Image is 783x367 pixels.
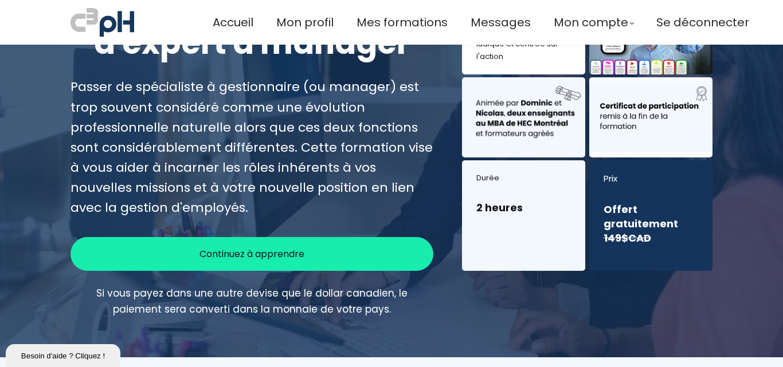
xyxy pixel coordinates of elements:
[213,13,253,32] a: Accueil
[6,342,123,367] iframe: chat widget
[476,200,571,215] h3: 2 heures
[276,13,334,32] a: Mon profil
[71,6,134,39] img: a70bc7685e0efc0bd0b04b3506828469.jpeg
[604,202,698,246] h3: Offert gratuitement
[604,172,698,186] div: Prix
[199,247,304,261] span: Continuez à apprendre
[604,231,651,245] s: 149$CAD
[471,13,531,32] a: Messages
[71,77,433,218] div: Passer de spécialiste à gestionnaire (ou manager) est trop souvent considéré comme une évolution ...
[554,13,628,32] span: Mon compte
[476,172,571,184] div: Durée
[357,13,448,32] a: Mes formations
[656,13,749,32] a: Se déconnecter
[71,285,433,317] div: Si vous payez dans une autre devise que le dollar canadien, le paiement sera converti dans la mon...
